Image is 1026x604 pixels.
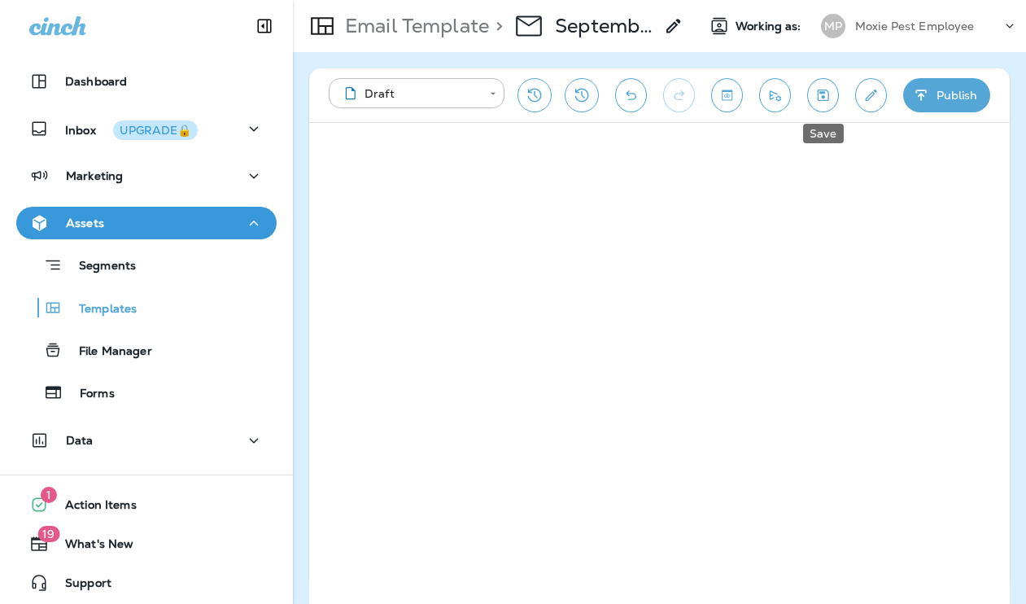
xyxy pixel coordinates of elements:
p: Dashboard [65,75,127,88]
p: > [489,14,503,38]
button: Restore from previous version [517,78,552,112]
button: Toggle preview [711,78,743,112]
div: Draft [340,85,478,102]
button: Publish [903,78,990,112]
p: File Manager [63,344,152,360]
span: What's New [49,537,133,557]
p: Forms [63,387,115,402]
button: Undo [615,78,647,112]
button: Save [807,78,839,112]
p: Templates [63,302,137,317]
button: Send test email [759,78,791,112]
span: 1 [41,487,57,503]
button: Forms [16,375,277,409]
button: Data [16,424,277,457]
p: Segments [63,259,136,275]
p: Data [66,434,94,447]
button: 1Action Items [16,488,277,521]
button: Marketing [16,160,277,192]
p: September '25_Monthly Update [555,14,654,38]
span: Action Items [49,498,137,518]
button: File Manager [16,333,277,367]
p: Marketing [66,169,123,182]
button: Support [16,567,277,599]
p: Assets [66,217,104,230]
button: Assets [16,207,277,239]
div: UPGRADE🔒 [120,125,191,136]
button: Collapse Sidebar [242,10,287,42]
div: Save [803,124,844,143]
div: MP [821,14,845,38]
p: Email Template [338,14,489,38]
p: Inbox [65,120,198,138]
span: Support [49,576,111,596]
button: Dashboard [16,65,277,98]
button: UPGRADE🔒 [113,120,198,140]
span: 19 [37,526,59,542]
button: Templates [16,291,277,325]
button: Edit details [855,78,887,112]
button: View Changelog [565,78,599,112]
p: Moxie Pest Employee [855,20,975,33]
button: InboxUPGRADE🔒 [16,112,277,145]
button: 19What's New [16,527,277,560]
span: Working as: [736,20,805,33]
button: Segments [16,247,277,282]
